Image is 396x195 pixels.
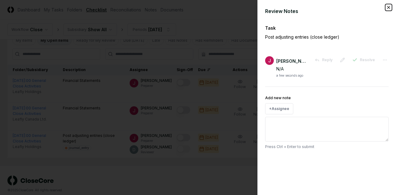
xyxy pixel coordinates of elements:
img: ACg8ocJfBSitaon9c985KWe3swqK2kElzkAv-sHk65QWxGQz4ldowg=s96-c [265,56,274,65]
div: [PERSON_NAME] [276,58,307,64]
div: Task [265,25,389,31]
button: Resolve [349,54,379,66]
span: Resolve [360,57,375,63]
button: +Assignee [265,103,293,114]
p: Post adjusting entries (close ledger) [265,34,367,40]
div: Review Notes [265,7,389,15]
div: a few seconds ago [276,73,303,78]
label: Add new note [265,95,291,100]
div: N/A [276,66,389,72]
p: Press Ctrl + Enter to submit [265,144,389,150]
button: Reply [311,54,336,66]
